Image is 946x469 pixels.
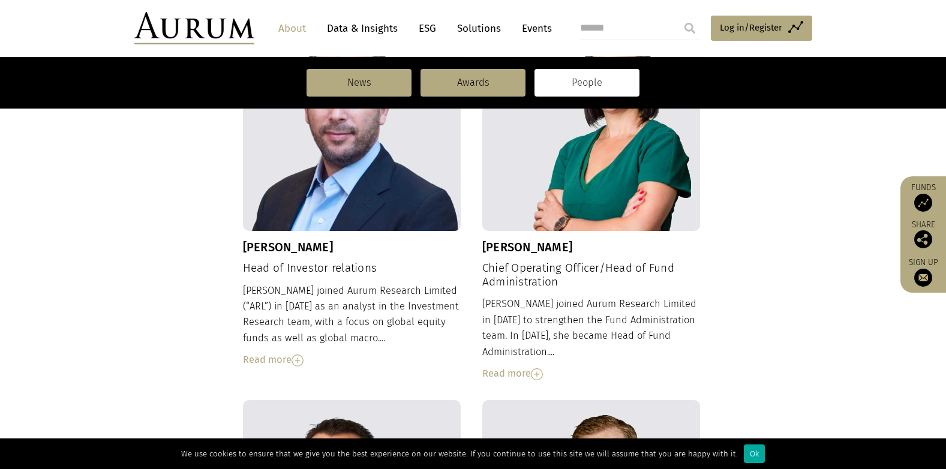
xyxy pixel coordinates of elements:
img: Aurum [134,12,254,44]
a: Awards [421,69,525,97]
a: News [307,69,412,97]
div: [PERSON_NAME] joined Aurum Research Limited (“ARL”) in [DATE] as an analyst in the Investment Res... [243,283,461,368]
h4: Chief Operating Officer/Head of Fund Administration [482,261,701,289]
h4: Head of Investor relations [243,261,461,275]
a: Events [516,17,552,40]
img: Share this post [914,230,932,248]
a: About [272,17,312,40]
div: Ok [744,444,765,463]
a: People [534,69,639,97]
div: [PERSON_NAME] joined Aurum Research Limited in [DATE] to strengthen the Fund Administration team.... [482,296,701,381]
h3: [PERSON_NAME] [482,240,701,254]
h3: [PERSON_NAME] [243,240,461,254]
input: Submit [678,16,702,40]
img: Sign up to our newsletter [914,269,932,287]
a: Funds [906,182,940,212]
a: Sign up [906,257,940,287]
img: Read More [531,368,543,380]
img: Access Funds [914,194,932,212]
a: Solutions [451,17,507,40]
div: Read more [482,366,701,381]
a: ESG [413,17,442,40]
img: Read More [292,354,304,366]
div: Share [906,221,940,248]
a: Log in/Register [711,16,812,41]
span: Log in/Register [720,20,782,35]
a: Data & Insights [321,17,404,40]
div: Read more [243,352,461,368]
